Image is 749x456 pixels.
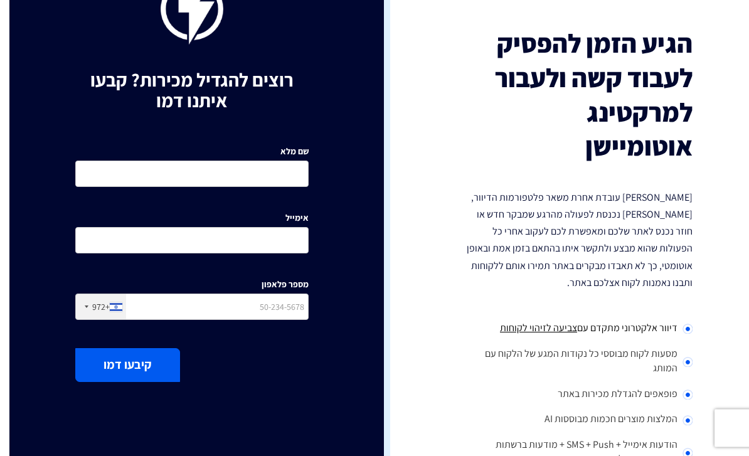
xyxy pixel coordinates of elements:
[66,295,117,320] div: Israel (‫ישראל‬‎): +972
[568,322,668,335] span: דיוור אלקטרוני מתקדם עם
[276,212,299,225] label: אימייל
[450,383,683,408] li: פופאפים להגדלת מכירות באתר
[252,278,299,291] label: מספר פלאפון
[491,322,568,335] span: צביעה לזיהוי לקוחות
[450,189,683,292] p: [PERSON_NAME] עובדת אחרת משאר פלטפורמות הדיוור, [PERSON_NAME] נכנסת לפעולה מהרגע שמבקר חדש או חוז...
[450,342,683,383] li: מסעות לקוח מבוססי כל נקודות המגע של הלקוח עם המותג
[450,408,683,433] li: המלצות מוצרים חכמות מבוססות AI
[271,146,299,158] label: שם מלא
[66,70,299,112] h1: רוצים להגדיל מכירות? קבעו איתנו דמו
[83,301,100,314] div: +972
[66,349,171,382] button: קיבעו דמו
[450,27,683,164] h3: הגיע הזמן להפסיק לעבוד קשה ולעבור למרקטינג אוטומיישן
[66,294,299,321] input: 50-234-5678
